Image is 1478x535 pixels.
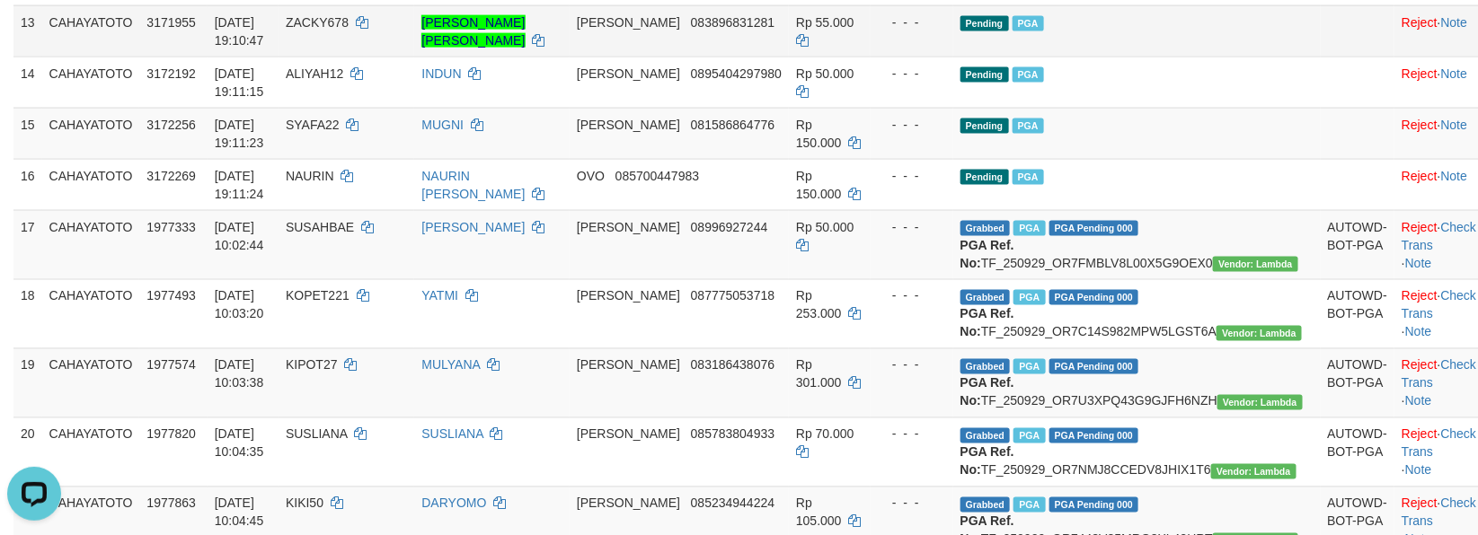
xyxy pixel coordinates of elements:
span: Marked by byjanggotawd2 [1013,359,1045,374]
span: Pending [960,118,1009,134]
span: [PERSON_NAME] [577,220,680,234]
span: [DATE] 19:10:47 [215,15,264,48]
a: Reject [1402,169,1438,183]
span: [PERSON_NAME] [577,289,680,303]
span: NAURIN [286,169,334,183]
span: Grabbed [960,359,1011,374]
td: 19 [13,348,42,417]
span: Vendor URL: https://order7.1velocity.biz [1217,326,1302,341]
span: PGA [1013,67,1044,83]
span: PGA [1013,16,1044,31]
span: Copy 087775053718 to clipboard [691,289,774,303]
span: 1977863 [146,496,196,511]
div: - - - [878,287,946,305]
div: - - - [878,116,946,134]
a: Note [1441,15,1468,30]
a: Reject [1402,358,1438,373]
span: 3171955 [146,15,196,30]
td: 17 [13,210,42,279]
span: Copy 081586864776 to clipboard [691,118,774,132]
td: AUTOWD-BOT-PGA [1321,210,1395,279]
span: SUSAHBAE [286,220,354,234]
a: Check Trans [1402,427,1476,460]
span: [DATE] 10:03:38 [215,358,264,390]
a: [PERSON_NAME] [421,220,525,234]
span: Marked by byjanggotawd2 [1013,290,1045,305]
span: Grabbed [960,221,1011,236]
span: Marked by byjanggotawd2 [1013,221,1045,236]
span: Copy 085234944224 to clipboard [691,496,774,511]
a: YATMI [421,289,458,303]
span: Pending [960,16,1009,31]
a: Reject [1402,118,1438,132]
td: CAHAYATOTO [42,5,140,57]
span: Pending [960,170,1009,185]
td: CAHAYATOTO [42,348,140,417]
span: SYAFA22 [286,118,340,132]
b: PGA Ref. No: [960,445,1014,478]
span: [PERSON_NAME] [577,66,680,81]
td: 13 [13,5,42,57]
span: Copy 083896831281 to clipboard [691,15,774,30]
td: CAHAYATOTO [42,279,140,348]
div: - - - [878,65,946,83]
span: Pending [960,67,1009,83]
a: Check Trans [1402,220,1476,252]
span: Marked by byjanggotawd2 [1013,428,1045,443]
td: CAHAYATOTO [42,417,140,487]
span: [DATE] 19:11:23 [215,118,264,150]
span: [DATE] 10:03:20 [215,289,264,321]
a: [PERSON_NAME] [PERSON_NAME] [421,15,525,48]
span: Copy 083186438076 to clipboard [691,358,774,373]
span: Copy 08996927244 to clipboard [691,220,768,234]
span: Copy 085700447983 to clipboard [615,169,699,183]
span: Rp 55.000 [796,15,854,30]
span: [DATE] 10:02:44 [215,220,264,252]
b: PGA Ref. No: [960,238,1014,270]
td: TF_250929_OR7C14S982MPW5LGST6A [953,279,1321,348]
span: Vendor URL: https://order7.1velocity.biz [1211,464,1297,479]
span: Copy 0895404297980 to clipboard [691,66,782,81]
a: Reject [1402,496,1438,511]
span: [PERSON_NAME] [577,358,680,373]
span: PGA [1013,170,1044,185]
span: [DATE] 19:11:24 [215,169,264,201]
a: Check Trans [1402,289,1476,321]
span: KOPET221 [286,289,350,303]
a: Reject [1402,289,1438,303]
a: MUGNI [421,118,464,132]
td: 14 [13,57,42,108]
a: Note [1441,66,1468,81]
a: DARYOMO [421,496,486,511]
a: Note [1405,256,1432,270]
a: Note [1405,463,1432,478]
span: PGA [1013,118,1044,134]
span: [DATE] 10:04:45 [215,496,264,529]
td: AUTOWD-BOT-PGA [1321,417,1395,487]
span: OVO [577,169,605,183]
td: TF_250929_OR7FMBLV8L00X5G9OEX0 [953,210,1321,279]
span: ALIYAH12 [286,66,343,81]
td: 15 [13,108,42,159]
a: Reject [1402,427,1438,442]
td: AUTOWD-BOT-PGA [1321,348,1395,417]
span: PGA Pending [1049,497,1139,513]
span: Rp 70.000 [796,427,854,442]
span: [PERSON_NAME] [577,15,680,30]
span: PGA Pending [1049,290,1139,305]
td: 20 [13,417,42,487]
td: TF_250929_OR7U3XPQ43G9GJFH6NZH [953,348,1321,417]
span: Vendor URL: https://order7.1velocity.biz [1213,257,1298,272]
td: CAHAYATOTO [42,210,140,279]
td: CAHAYATOTO [42,57,140,108]
a: SUSLIANA [421,427,482,442]
span: ZACKY678 [286,15,349,30]
span: [DATE] 10:04:35 [215,427,264,460]
span: [PERSON_NAME] [577,496,680,511]
span: Rp 150.000 [796,169,842,201]
b: PGA Ref. No: [960,376,1014,408]
a: Reject [1402,220,1438,234]
td: 18 [13,279,42,348]
td: CAHAYATOTO [42,159,140,210]
a: Note [1405,394,1432,408]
